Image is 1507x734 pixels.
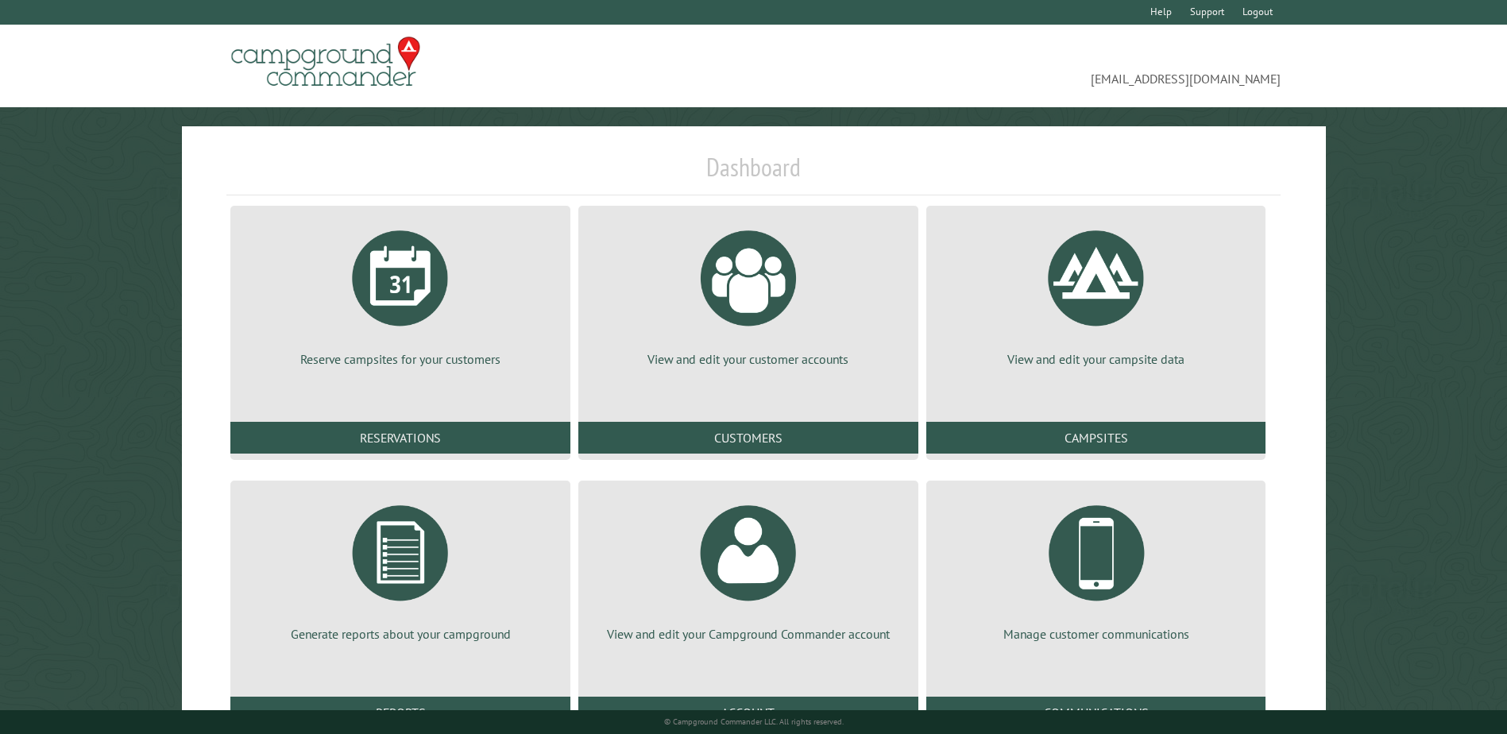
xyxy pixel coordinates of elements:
[754,44,1281,88] span: [EMAIL_ADDRESS][DOMAIN_NAME]
[249,350,551,368] p: Reserve campsites for your customers
[249,625,551,643] p: Generate reports about your campground
[226,31,425,93] img: Campground Commander
[249,218,551,368] a: Reserve campsites for your customers
[945,350,1247,368] p: View and edit your campsite data
[578,422,918,454] a: Customers
[230,697,570,728] a: Reports
[597,350,899,368] p: View and edit your customer accounts
[230,422,570,454] a: Reservations
[597,493,899,643] a: View and edit your Campground Commander account
[578,697,918,728] a: Account
[226,152,1280,195] h1: Dashboard
[945,493,1247,643] a: Manage customer communications
[945,218,1247,368] a: View and edit your campsite data
[664,717,844,727] small: © Campground Commander LLC. All rights reserved.
[926,697,1266,728] a: Communications
[597,625,899,643] p: View and edit your Campground Commander account
[926,422,1266,454] a: Campsites
[945,625,1247,643] p: Manage customer communications
[597,218,899,368] a: View and edit your customer accounts
[249,493,551,643] a: Generate reports about your campground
